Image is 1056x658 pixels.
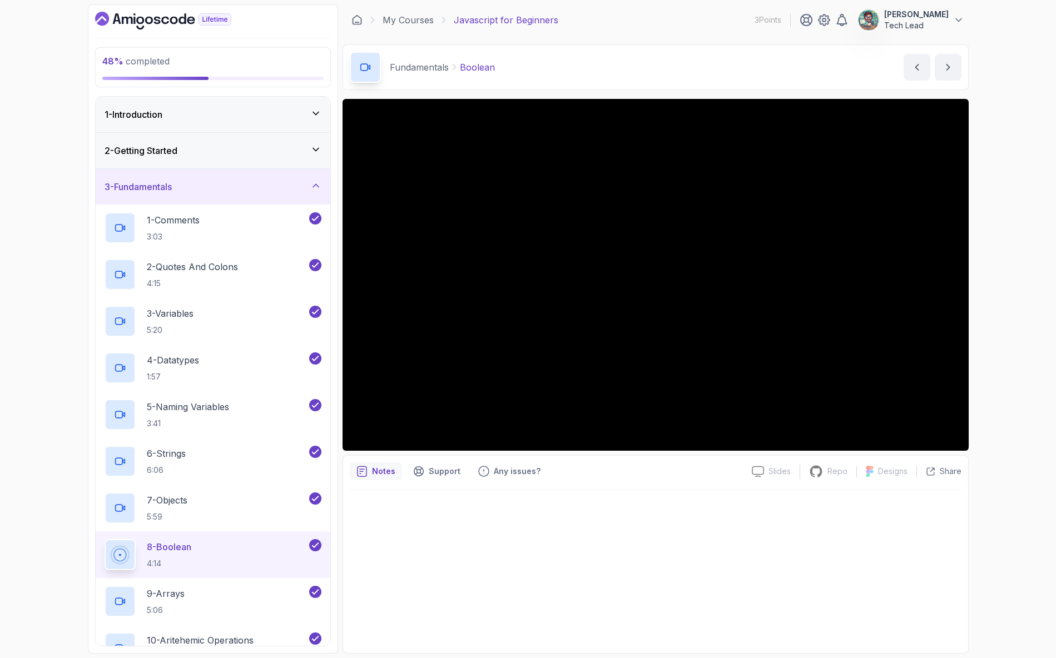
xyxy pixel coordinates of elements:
[454,13,558,27] p: Javascript for Beginners
[472,462,547,480] button: Feedback button
[147,371,199,382] p: 1:57
[147,278,238,289] p: 4:15
[916,466,961,477] button: Share
[857,9,964,31] button: user profile image[PERSON_NAME]Tech Lead
[147,493,187,507] p: 7 - Objects
[105,446,321,477] button: 6-Strings6:06
[372,466,395,477] p: Notes
[105,259,321,290] button: 2-Quotes And Colons4:15
[96,169,330,205] button: 3-Fundamentals
[350,462,402,480] button: notes button
[940,466,961,477] p: Share
[147,307,194,320] p: 3 - Variables
[147,465,186,476] p: 6:06
[878,466,908,477] p: Designs
[105,492,321,524] button: 7-Objects5:59
[147,634,254,647] p: 10 - Aritehemic Operations
[105,212,321,243] button: 1-Comments3:03
[105,144,177,157] h3: 2 - Getting Started
[147,418,229,429] p: 3:41
[147,587,185,600] p: 9 - Arrays
[147,605,185,616] p: 5:06
[147,213,200,227] p: 1 - Comments
[904,54,930,81] button: previous content
[351,14,363,26] a: Dashboard
[105,399,321,430] button: 5-Naming Variables3:41
[147,231,200,242] p: 3:03
[383,13,434,27] a: My Courses
[105,539,321,570] button: 8-Boolean4:14
[105,352,321,383] button: 4-Datatypes1:57
[755,14,781,26] p: 3 Points
[429,466,460,477] p: Support
[105,180,172,193] h3: 3 - Fundamentals
[406,462,467,480] button: Support button
[390,61,449,74] p: Fundamentals
[460,61,495,74] p: Boolean
[96,133,330,168] button: 2-Getting Started
[884,9,949,20] p: [PERSON_NAME]
[147,447,186,460] p: 6 - Strings
[147,558,191,569] p: 4:14
[105,586,321,617] button: 9-Arrays5:06
[147,260,238,273] p: 2 - Quotes And Colons
[494,466,541,477] p: Any issues?
[147,353,199,367] p: 4 - Datatypes
[147,511,187,522] p: 5:59
[95,12,257,29] a: Dashboard
[96,97,330,132] button: 1-Introduction
[769,466,791,477] p: Slides
[147,325,194,336] p: 5:20
[105,108,162,121] h3: 1 - Introduction
[858,9,879,31] img: user profile image
[147,400,229,413] p: 5 - Naming Variables
[105,306,321,337] button: 3-Variables5:20
[827,466,847,477] p: Repo
[884,20,949,31] p: Tech Lead
[147,540,191,554] p: 8 - Boolean
[935,54,961,81] button: next content
[343,99,969,451] iframe: 8 - Boolean
[102,56,170,67] span: completed
[102,56,123,67] span: 48 %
